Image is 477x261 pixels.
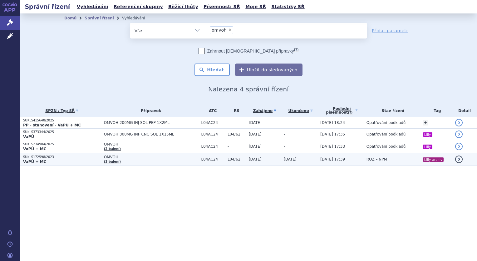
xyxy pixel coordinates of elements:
[366,120,406,125] span: Opatřování podkladů
[201,120,224,125] span: L04AC24
[199,48,298,54] label: Zahrnout [DEMOGRAPHIC_DATA] přípravky
[23,142,101,146] p: SUKLS234984/2025
[104,160,121,163] a: (3 balení)
[320,104,363,117] a: Poslednípísemnost(?)
[284,106,317,115] a: Ukončeno
[249,106,281,115] a: Zahájeno
[366,157,387,161] span: ROZ – NPM
[85,16,114,20] a: Správní řízení
[104,120,198,125] span: OMVOH 200MG INJ SOL PEP 1X2ML
[228,120,246,125] span: -
[320,132,345,136] span: [DATE] 17:35
[320,120,345,125] span: [DATE] 18:24
[194,64,230,76] button: Hledat
[249,120,262,125] span: [DATE]
[452,104,477,117] th: Detail
[166,3,200,11] a: Běžící lhůty
[372,28,408,34] a: Přidat parametr
[23,118,101,123] p: SUKLS415648/2025
[455,130,463,138] a: detail
[269,3,306,11] a: Statistiky SŘ
[23,123,81,127] strong: PP - stanovení - VaPÚ + MC
[208,85,289,93] span: Nalezena 4 správní řízení
[201,157,224,161] span: L04AC24
[198,104,224,117] th: ATC
[366,132,406,136] span: Opatřování podkladů
[366,144,406,149] span: Opatřování podkladů
[112,3,165,11] a: Referenční skupiny
[284,132,285,136] span: -
[224,104,246,117] th: RS
[284,157,297,161] span: [DATE]
[243,3,268,11] a: Moje SŘ
[294,48,298,52] abbr: (?)
[212,28,227,32] span: omvoh
[75,3,110,11] a: Vyhledávání
[20,2,75,11] h2: Správní řízení
[228,28,232,32] span: ×
[23,106,101,115] a: SPZN / Typ SŘ
[284,120,285,125] span: -
[455,156,463,163] a: detail
[64,16,76,20] a: Domů
[101,104,198,117] th: Přípravek
[23,147,46,151] strong: VaPÚ + MC
[104,132,198,136] span: OMVOH 300MG INF CNC SOL 1X15ML
[320,144,345,149] span: [DATE] 17:33
[228,144,246,149] span: -
[104,147,121,151] a: (2 balení)
[202,3,242,11] a: Písemnosti SŘ
[23,135,34,139] strong: VaPÚ
[363,104,420,117] th: Stav řízení
[235,64,302,76] button: Uložit do sledovaných
[320,157,345,161] span: [DATE] 17:39
[23,155,101,159] p: SUKLS172598/2023
[201,132,224,136] span: L04AC24
[423,157,444,162] i: Lilly-archiv
[201,144,224,149] span: L04AC24
[420,104,452,117] th: Tag
[455,119,463,126] a: detail
[122,13,153,23] li: Vyhledávání
[348,111,352,115] abbr: (?)
[249,144,262,149] span: [DATE]
[228,157,246,161] span: L04/62
[423,120,428,125] a: +
[228,132,246,136] span: L04/62
[284,144,285,149] span: -
[23,160,46,164] strong: VaPÚ + MC
[249,157,262,161] span: [DATE]
[104,142,198,146] span: OMVOH
[23,130,101,134] p: SUKLS373344/2025
[455,143,463,150] a: detail
[249,132,262,136] span: [DATE]
[104,155,198,159] span: OMVOH
[235,26,238,34] input: omvoh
